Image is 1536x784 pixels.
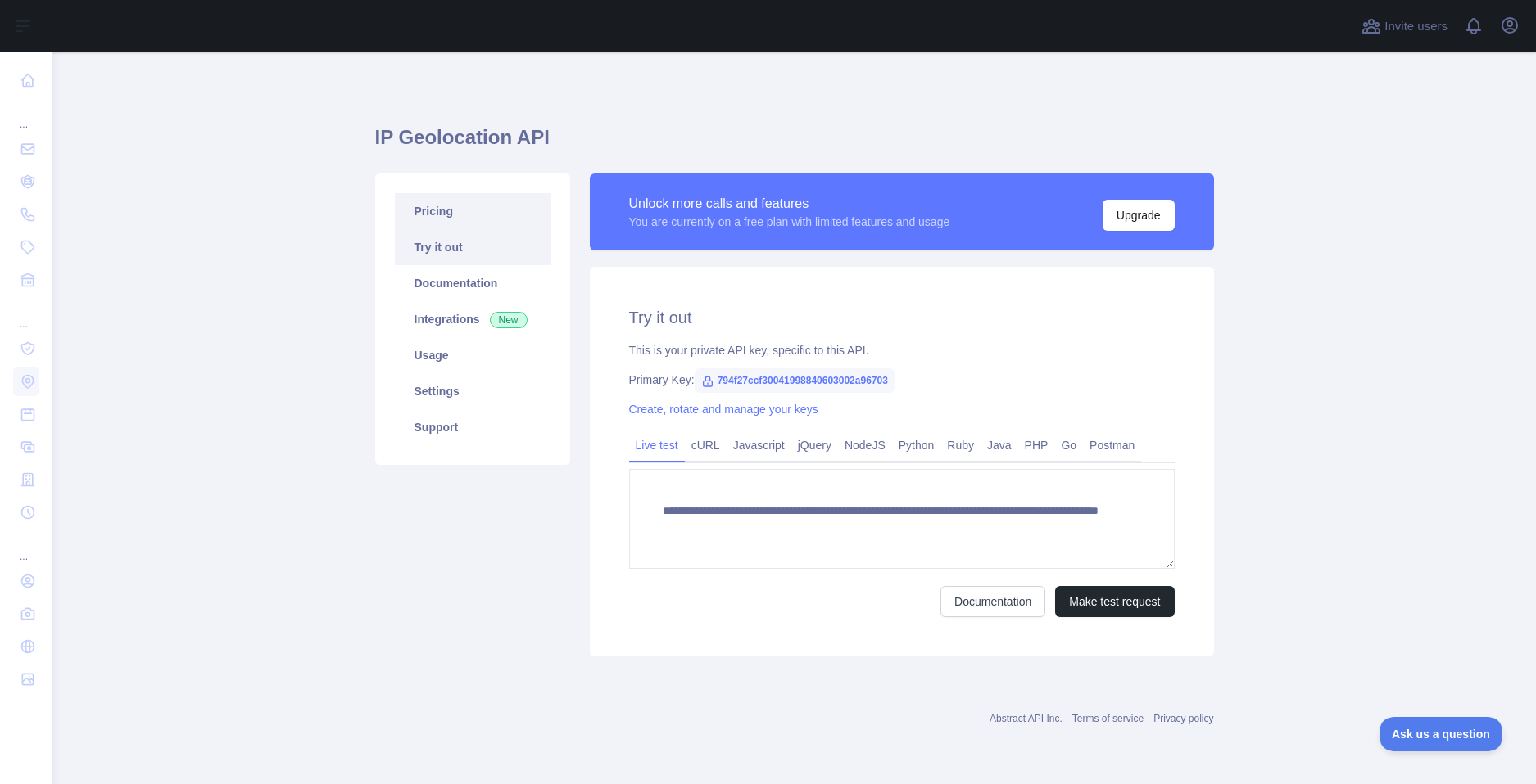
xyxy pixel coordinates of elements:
a: Live test [629,432,685,458]
a: Python [892,432,941,458]
a: Usage [395,337,551,373]
iframe: Toggle Customer Support [1380,717,1503,751]
a: Java [981,432,1018,458]
div: ... [13,298,39,331]
a: Support [395,409,551,445]
div: ... [13,530,39,563]
a: PHP [1018,432,1055,458]
div: Primary Key: [629,372,1175,388]
a: Abstract API Inc. [990,713,1063,724]
a: jQuery [791,432,838,458]
a: Create, rotate and manage your keys [629,403,818,416]
a: Postman [1083,432,1141,458]
a: Go [1054,432,1083,458]
div: This is your private API key, specific to this API. [629,342,1175,358]
h2: Try it out [629,306,1175,329]
a: Terms of service [1072,713,1144,724]
a: Documentation [940,586,1045,617]
span: 794f27ccf30041998840603002a96703 [695,368,895,393]
a: Documentation [395,265,551,301]
a: Privacy policy [1153,713,1213,724]
a: Javascript [727,432,791,458]
div: ... [13,98,39,131]
button: Invite users [1358,13,1451,39]
span: Invite users [1384,17,1448,36]
div: Unlock more calls and features [629,194,950,214]
a: Pricing [395,193,551,229]
div: You are currently on a free plan with limited features and usage [629,214,950,230]
button: Upgrade [1103,200,1175,231]
a: cURL [685,432,727,458]
h1: IP Geolocation API [375,124,1214,164]
a: NodeJS [838,432,892,458]
a: Settings [395,373,551,409]
a: Try it out [395,229,551,265]
a: Ruby [940,432,981,458]
span: New [490,312,528,328]
button: Make test request [1055,586,1174,617]
a: Integrations New [395,301,551,337]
